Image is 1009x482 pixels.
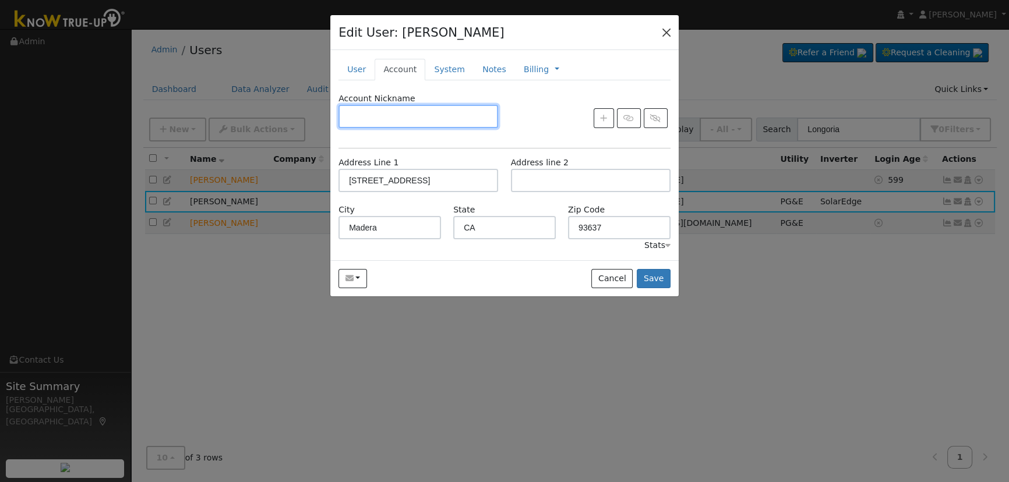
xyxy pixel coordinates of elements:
label: Address line 2 [511,157,569,169]
button: Unlink Account [644,108,668,128]
label: Zip Code [568,204,605,216]
label: City [338,204,355,216]
label: Address Line 1 [338,157,398,169]
label: State [453,204,475,216]
div: Stats [644,239,671,251]
h4: Edit User: [PERSON_NAME] [338,23,504,42]
button: Create New Account [594,108,614,128]
button: Link Account [617,108,641,128]
a: Notes [474,59,515,80]
button: longoria.raidernation@comcast.net [338,269,367,289]
a: System [425,59,474,80]
button: Save [637,269,671,289]
a: User [338,59,375,80]
a: Billing [524,63,549,76]
label: Account Nickname [338,93,415,105]
button: Cancel [591,269,633,289]
a: Account [375,59,425,80]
